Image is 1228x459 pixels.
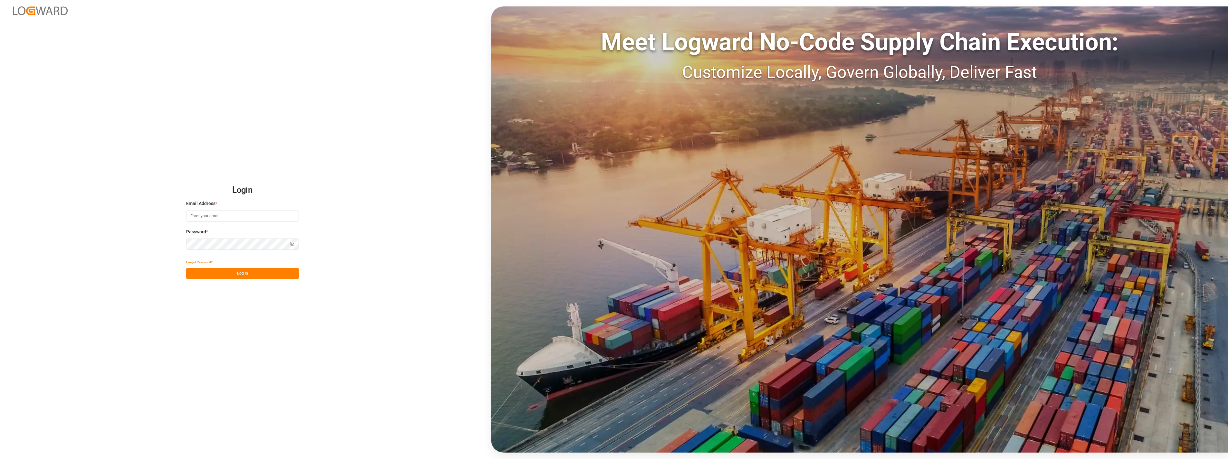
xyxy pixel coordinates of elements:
div: Customize Locally, Govern Globally, Deliver Fast [491,60,1228,85]
button: Forgot Password? [186,257,213,268]
input: Enter your email [186,211,299,222]
div: Meet Logward No-Code Supply Chain Execution: [491,24,1228,60]
span: Password [186,229,206,235]
button: Log In [186,268,299,279]
img: Logward_new_orange.png [13,6,68,15]
h2: Login [186,180,299,201]
span: Email Address [186,200,215,207]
